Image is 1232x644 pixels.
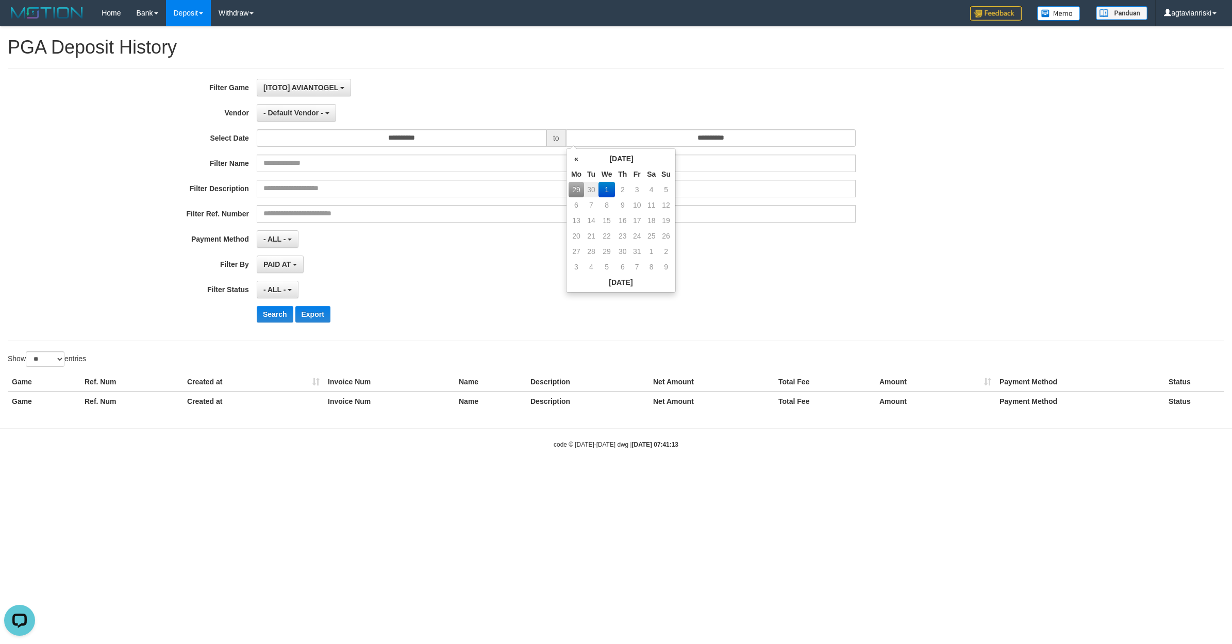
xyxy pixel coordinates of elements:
[546,129,566,147] span: to
[584,259,598,275] td: 4
[659,213,673,228] td: 19
[257,104,336,122] button: - Default Vendor -
[875,372,995,392] th: Amount
[183,372,324,392] th: Created at
[598,244,615,259] td: 29
[615,197,630,213] td: 9
[630,166,644,182] th: Fr
[630,228,644,244] td: 24
[569,182,584,197] td: 29
[630,244,644,259] td: 31
[615,259,630,275] td: 6
[632,441,678,448] strong: [DATE] 07:41:13
[995,372,1164,392] th: Payment Method
[630,182,644,197] td: 3
[263,235,286,243] span: - ALL -
[970,6,1022,21] img: Feedback.jpg
[598,166,615,182] th: We
[774,392,875,411] th: Total Fee
[8,351,86,367] label: Show entries
[644,197,659,213] td: 11
[995,392,1164,411] th: Payment Method
[4,4,35,35] button: Open LiveChat chat widget
[324,392,455,411] th: Invoice Num
[1037,6,1080,21] img: Button%20Memo.svg
[554,441,678,448] small: code © [DATE]-[DATE] dwg |
[569,213,584,228] td: 13
[659,259,673,275] td: 9
[8,392,80,411] th: Game
[584,151,659,166] th: [DATE]
[615,166,630,182] th: Th
[1096,6,1147,20] img: panduan.png
[584,182,598,197] td: 30
[875,392,995,411] th: Amount
[569,151,584,166] th: «
[598,228,615,244] td: 22
[183,392,324,411] th: Created at
[630,197,644,213] td: 10
[615,228,630,244] td: 23
[569,228,584,244] td: 20
[455,392,526,411] th: Name
[584,213,598,228] td: 14
[649,372,774,392] th: Net Amount
[263,260,291,268] span: PAID AT
[659,197,673,213] td: 12
[659,244,673,259] td: 2
[598,259,615,275] td: 5
[80,392,183,411] th: Ref. Num
[615,213,630,228] td: 16
[584,228,598,244] td: 21
[569,259,584,275] td: 3
[8,372,80,392] th: Game
[295,306,330,323] button: Export
[80,372,183,392] th: Ref. Num
[257,230,298,248] button: - ALL -
[257,281,298,298] button: - ALL -
[584,197,598,213] td: 7
[263,109,323,117] span: - Default Vendor -
[455,372,526,392] th: Name
[257,306,293,323] button: Search
[584,166,598,182] th: Tu
[324,372,455,392] th: Invoice Num
[644,166,659,182] th: Sa
[644,213,659,228] td: 18
[569,166,584,182] th: Mo
[659,228,673,244] td: 26
[615,182,630,197] td: 2
[257,79,351,96] button: [ITOTO] AVIANTOGEL
[569,197,584,213] td: 6
[526,372,649,392] th: Description
[649,392,774,411] th: Net Amount
[257,256,304,273] button: PAID AT
[598,213,615,228] td: 15
[584,244,598,259] td: 28
[1164,392,1224,411] th: Status
[8,37,1224,58] h1: PGA Deposit History
[644,244,659,259] td: 1
[659,166,673,182] th: Su
[569,244,584,259] td: 27
[598,182,615,197] td: 1
[26,351,64,367] select: Showentries
[774,372,875,392] th: Total Fee
[630,213,644,228] td: 17
[644,259,659,275] td: 8
[615,244,630,259] td: 30
[8,5,86,21] img: MOTION_logo.png
[598,197,615,213] td: 8
[1164,372,1224,392] th: Status
[263,83,338,92] span: [ITOTO] AVIANTOGEL
[526,392,649,411] th: Description
[630,259,644,275] td: 7
[644,182,659,197] td: 4
[644,228,659,244] td: 25
[569,275,673,290] th: [DATE]
[659,182,673,197] td: 5
[263,285,286,294] span: - ALL -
